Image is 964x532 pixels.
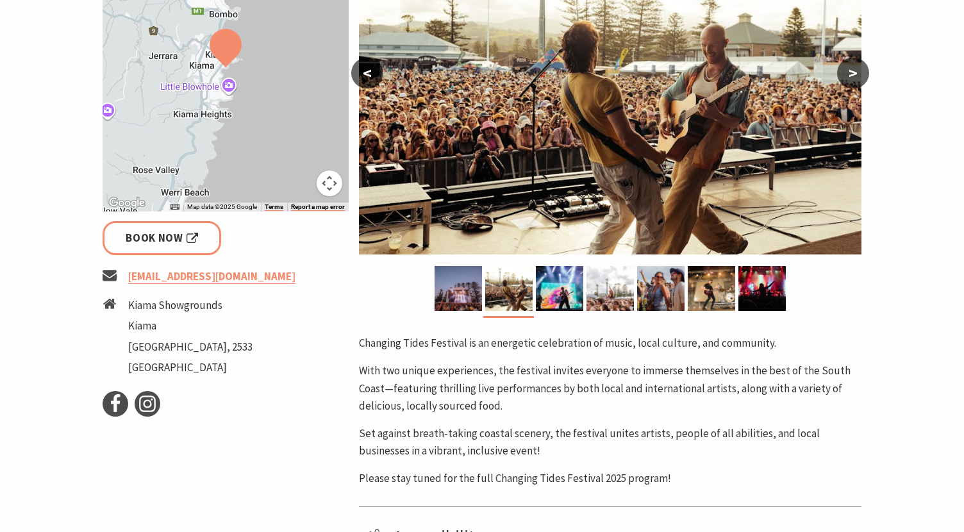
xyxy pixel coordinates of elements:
p: Please stay tuned for the full Changing Tides Festival 2025 program! [359,470,861,487]
p: Set against breath-taking coastal scenery, the festival unites artists, people of all abilities, ... [359,425,861,460]
button: Map camera controls [317,170,342,196]
button: Keyboard shortcuts [170,203,179,212]
img: Changing Tides Performance - 2 [688,266,735,311]
button: > [837,58,869,88]
a: [EMAIL_ADDRESS][DOMAIN_NAME] [128,269,295,284]
img: Changing Tides Performance - 1 [485,266,533,311]
img: Changing Tides Festival Goers - 3 [738,266,786,311]
a: Book Now [103,221,221,255]
a: Terms (opens in new tab) [265,203,283,211]
a: Click to see this area on Google Maps [106,195,148,212]
img: Google [106,195,148,212]
li: Kiama Showgrounds [128,297,253,314]
img: Changing Tides Main Stage [435,266,482,311]
img: Changing Tides Performers - 3 [536,266,583,311]
a: Report a map error [291,203,345,211]
p: With two unique experiences, the festival invites everyone to immerse themselves in the best of t... [359,362,861,415]
img: Changing Tides Festival Goers - 2 [637,266,685,311]
li: [GEOGRAPHIC_DATA], 2533 [128,338,253,356]
li: [GEOGRAPHIC_DATA] [128,359,253,376]
span: Book Now [126,229,198,247]
button: < [351,58,383,88]
img: Changing Tides Festival Goers - 1 [586,266,634,311]
li: Kiama [128,317,253,335]
p: Changing Tides Festival is an energetic celebration of music, local culture, and community. [359,335,861,352]
span: Map data ©2025 Google [187,203,257,210]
